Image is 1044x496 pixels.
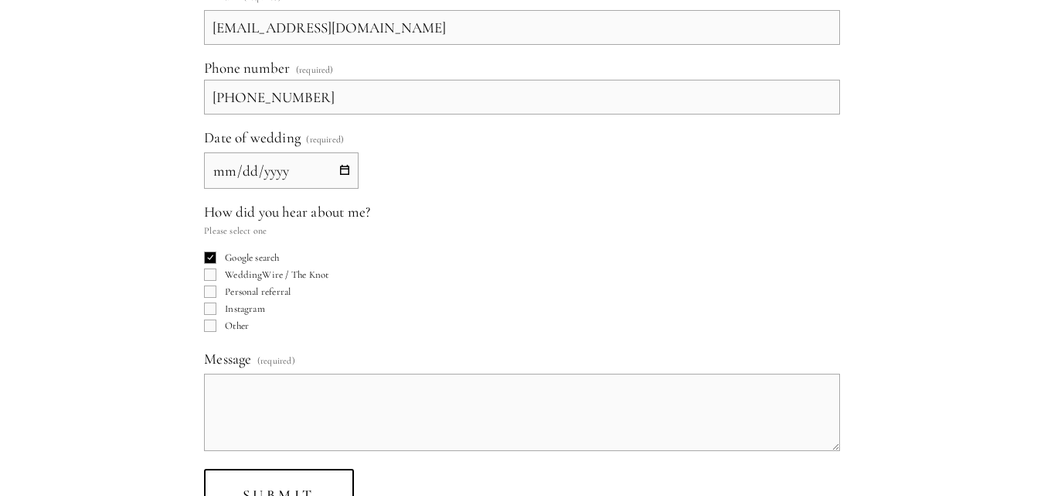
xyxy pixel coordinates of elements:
[225,303,265,315] span: Instagram
[257,351,295,371] span: (required)
[225,269,328,281] span: WeddingWire / The Knot
[296,65,334,74] span: (required)
[204,128,301,146] span: Date of wedding
[204,203,370,221] span: How did you hear about me?
[204,286,216,298] input: Personal referral
[204,320,216,332] input: Other
[204,251,216,264] input: Google search
[306,129,344,149] span: (required)
[225,286,291,298] span: Personal referral
[225,251,279,264] span: Google search
[204,303,216,315] input: Instagram
[225,320,249,332] span: Other
[204,59,290,77] span: Phone number
[204,269,216,281] input: WeddingWire / The Knot
[204,350,251,368] span: Message
[204,221,370,241] p: Please select one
